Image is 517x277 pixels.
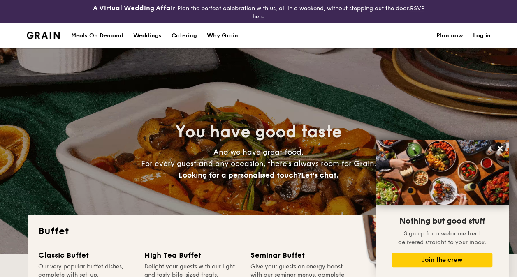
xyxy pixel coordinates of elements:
div: Weddings [133,23,162,48]
a: Why Grain [202,23,243,48]
img: Grain [27,32,60,39]
span: Nothing but good stuff [399,216,485,226]
button: Join the crew [392,253,492,267]
div: High Tea Buffet [144,249,241,261]
span: Let's chat. [301,171,338,180]
h2: Buffet [38,225,479,238]
a: Plan now [436,23,463,48]
a: Catering [167,23,202,48]
div: Why Grain [207,23,238,48]
img: DSC07876-Edit02-Large.jpeg [376,140,509,205]
div: Plan the perfect celebration with us, all in a weekend, without stepping out the door. [86,3,431,20]
h4: A Virtual Wedding Affair [93,3,176,13]
span: Looking for a personalised touch? [179,171,301,180]
a: Logotype [27,32,60,39]
a: Log in [473,23,491,48]
span: You have good taste [175,122,342,142]
span: And we have great food. For every guest and any occasion, there’s always room for Grain. [141,148,376,180]
div: Meals On Demand [71,23,123,48]
h1: Catering [172,23,197,48]
div: Classic Buffet [38,249,134,261]
button: Close [494,142,507,155]
div: Seminar Buffet [250,249,347,261]
span: Sign up for a welcome treat delivered straight to your inbox. [398,230,486,246]
a: Meals On Demand [66,23,128,48]
a: Weddings [128,23,167,48]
